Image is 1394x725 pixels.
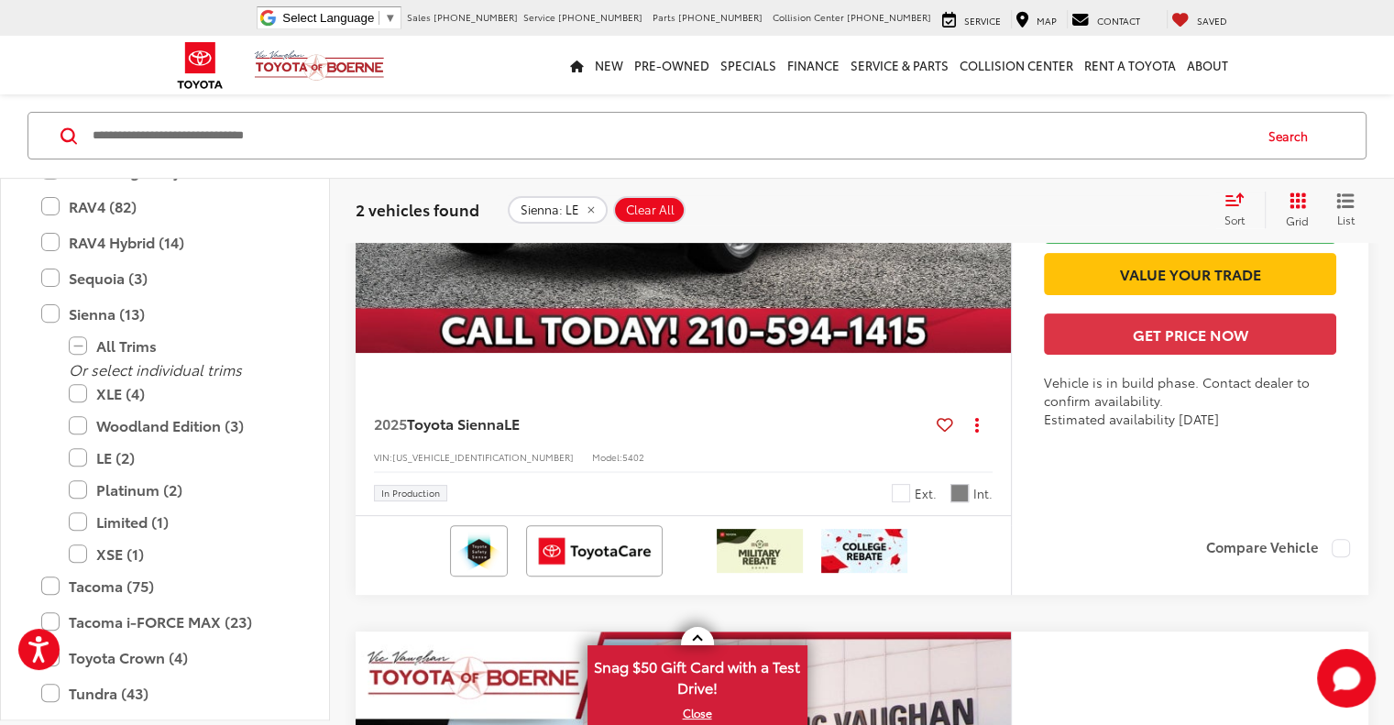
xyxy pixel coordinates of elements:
[974,417,978,432] span: dropdown dots
[1224,213,1245,228] span: Sort
[1044,373,1336,428] div: Vehicle is in build phase. Contact dealer to confirm availability. Estimated availability [DATE]
[1097,14,1140,27] span: Contact
[407,10,431,24] span: Sales
[282,11,374,25] span: Select Language
[1197,14,1227,27] span: Saved
[69,378,289,410] label: XLE (4)
[892,484,910,502] span: Ice Cap
[1317,649,1376,708] svg: Start Chat
[41,191,289,223] label: RAV4 (82)
[653,10,675,24] span: Parts
[821,529,907,573] img: /static/brand-toyota/National_Assets/toyota-college-grad.jpeg?height=48
[41,606,289,638] label: Tacoma i-FORCE MAX (23)
[392,450,574,464] span: [US_VEHICLE_IDENTIFICATION_NUMBER]
[254,49,385,82] img: Vic Vaughan Toyota of Boerne
[434,10,518,24] span: [PHONE_NUMBER]
[69,410,289,442] label: Woodland Edition (3)
[282,11,396,25] a: Select Language​
[1067,10,1145,28] a: Contact
[613,197,686,225] button: Clear All
[69,538,289,570] label: XSE (1)
[1181,36,1234,94] a: About
[1044,313,1336,355] button: Get Price Now
[629,36,715,94] a: Pre-Owned
[622,450,644,464] span: 5402
[1011,10,1061,28] a: Map
[678,10,763,24] span: [PHONE_NUMBER]
[69,330,289,362] label: All Trims
[41,298,289,330] label: Sienna (13)
[1215,192,1265,229] button: Select sort value
[1251,114,1334,159] button: Search
[565,36,589,94] a: Home
[626,203,675,218] span: Clear All
[374,412,407,434] span: 2025
[508,197,608,225] button: remove Sienna: LE
[41,642,289,674] label: Toyota Crown (4)
[1079,36,1181,94] a: Rent a Toyota
[521,203,579,218] span: Sienna: LE
[166,36,235,95] img: Toyota
[1206,539,1350,557] label: Compare Vehicle
[379,11,379,25] span: ​
[384,11,396,25] span: ▼
[717,529,803,573] img: /static/brand-toyota/National_Assets/toyota-military-rebate.jpeg?height=48
[847,10,931,24] span: [PHONE_NUMBER]
[69,358,242,379] i: Or select individual trims
[915,485,937,502] span: Ext.
[1286,214,1309,229] span: Grid
[1167,10,1232,28] a: My Saved Vehicles
[1265,192,1323,229] button: Grid View
[592,450,622,464] span: Model:
[954,36,1079,94] a: Collision Center
[1323,192,1368,229] button: List View
[1037,14,1057,27] span: Map
[530,529,659,573] img: ToyotaCare Vic Vaughan Toyota of Boerne Boerne TX
[773,10,844,24] span: Collision Center
[454,529,504,573] img: Toyota Safety Sense Vic Vaughan Toyota of Boerne Boerne TX
[964,14,1001,27] span: Service
[356,199,479,221] span: 2 vehicles found
[41,262,289,294] label: Sequoia (3)
[1044,253,1336,294] a: Value Your Trade
[381,489,440,498] span: In Production
[374,450,392,464] span: VIN:
[589,36,629,94] a: New
[69,506,289,538] label: Limited (1)
[715,36,782,94] a: Specials
[41,226,289,258] label: RAV4 Hybrid (14)
[558,10,642,24] span: [PHONE_NUMBER]
[91,115,1251,159] input: Search by Make, Model, or Keyword
[845,36,954,94] a: Service & Parts: Opens in a new tab
[938,10,1005,28] a: Service
[782,36,845,94] a: Finance
[973,485,993,502] span: Int.
[69,474,289,506] label: Platinum (2)
[960,408,993,440] button: Actions
[950,484,969,502] span: Gray Woven Fabric
[407,412,504,434] span: Toyota Sienna
[523,10,555,24] span: Service
[1317,649,1376,708] button: Toggle Chat Window
[69,442,289,474] label: LE (2)
[41,677,289,709] label: Tundra (43)
[504,412,520,434] span: LE
[589,647,806,703] span: Snag $50 Gift Card with a Test Drive!
[374,413,929,434] a: 2025Toyota SiennaLE
[41,570,289,602] label: Tacoma (75)
[1336,213,1355,228] span: List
